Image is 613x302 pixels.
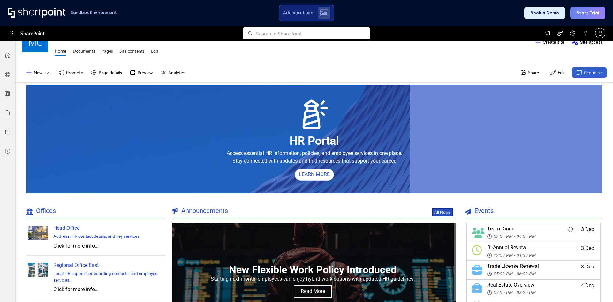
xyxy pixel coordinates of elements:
[465,207,494,214] span: Events
[568,37,607,47] button: Site access
[172,207,228,214] span: Announcements
[487,244,595,252] div: Bi-Annual Review
[487,270,540,278] span: 05:00 PM - 06:00 PM
[87,67,126,78] button: Page details
[487,289,540,297] span: 07:00 PM - 08:20 PM
[585,244,594,253] div: Dec
[524,7,565,19] button: Book a Demo
[70,11,117,14] h1: Sandbox Environment
[432,208,453,216] a: All News
[53,224,164,232] div: Head Office
[570,7,605,19] button: Start Trial
[487,262,595,270] div: Trade License Renewal
[53,233,164,239] div: Address, HR contact details, and key services.
[55,48,66,56] a: Home
[151,48,158,56] a: Edit
[283,10,314,16] span: Add your Logo:
[581,244,584,253] div: 3
[53,286,164,293] div: Click for more info...
[126,67,156,78] button: Preview
[531,37,568,47] button: Create site
[516,67,543,78] button: Share
[572,67,607,78] button: Republish
[581,271,613,302] iframe: Chat Widget
[156,67,189,78] button: Analytics
[26,207,56,214] span: Offices
[320,9,328,16] img: Upload logo
[585,225,594,234] div: Dec
[28,37,42,47] span: MC
[73,48,95,56] a: Documents
[290,134,339,148] strong: HR Portal
[295,169,334,181] a: LEARN MORE
[20,26,44,41] span: SharePoint
[581,262,584,272] div: 3
[487,281,595,289] div: Real Estate Overview
[487,233,540,240] span: 03:00 PM - 04:00 PM
[22,67,54,78] button: New
[54,67,87,78] button: Promote
[487,225,595,233] div: Team Dinner
[119,48,145,56] a: Site contents
[487,252,540,259] span: 12:00 PM - 01:30 PM
[585,262,594,272] div: Dec
[294,285,332,298] a: Read More
[232,158,396,164] span: Stay connected with updates and find resources that support your career.
[102,48,113,56] a: Pages
[53,261,164,269] div: Regional Office East
[197,264,428,276] div: New Flexible Work Policy Introduced
[53,270,164,283] div: Local HR support, onboarding contacts, and employee services.
[256,27,370,39] input: Search in SharePoint
[581,225,584,234] div: 3
[53,242,164,250] div: Click for more info...
[546,67,569,78] button: Edit
[197,276,428,282] div: Starting next month, employees can enjoy hybrid work options with updated HR guidelines.
[227,150,402,156] span: Access essential HR information, policies, and employee services in one place.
